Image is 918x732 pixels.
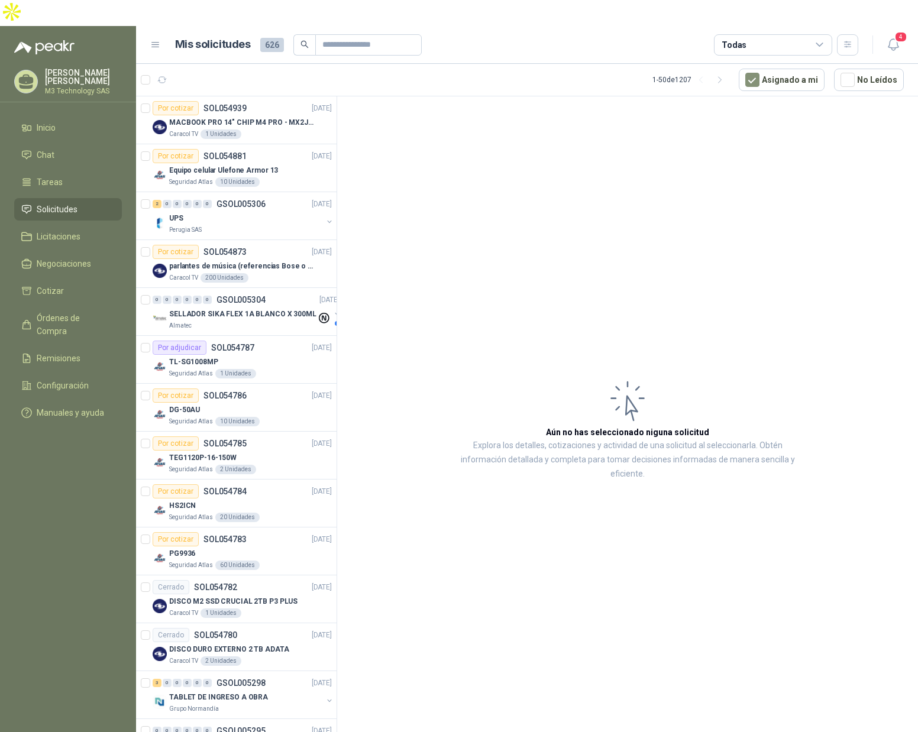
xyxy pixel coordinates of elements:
p: Seguridad Atlas [169,177,213,187]
div: Por cotizar [153,436,199,451]
p: [DATE] [312,486,332,497]
img: Company Logo [153,599,167,613]
a: Configuración [14,374,122,397]
p: SOL054782 [194,583,237,591]
span: Remisiones [37,352,80,365]
div: 0 [193,200,202,208]
p: UPS [169,213,183,224]
p: GSOL005304 [216,296,266,304]
div: 1 Unidades [201,608,241,618]
p: [DATE] [312,199,332,210]
span: Licitaciones [37,230,80,243]
p: Caracol TV [169,608,198,618]
div: Por cotizar [153,245,199,259]
div: Por adjudicar [153,341,206,355]
p: PG9936 [169,548,195,559]
a: 2 0 0 0 0 0 GSOL005306[DATE] Company LogoUPSPerugia SAS [153,197,334,235]
div: 1 - 50 de 1207 [652,70,729,89]
span: 4 [894,31,907,43]
span: Tareas [37,176,63,189]
img: Company Logo [153,359,167,374]
p: SOL054881 [203,152,247,160]
div: 0 [183,200,192,208]
a: Remisiones [14,347,122,370]
div: 0 [193,679,202,687]
div: 0 [173,296,182,304]
p: Caracol TV [169,129,198,139]
p: SOL054939 [203,104,247,112]
p: [DATE] [312,151,332,162]
div: 0 [163,296,172,304]
p: [DATE] [312,390,332,401]
div: 10 Unidades [215,417,260,426]
h3: Aún no has seleccionado niguna solicitud [546,426,709,439]
img: Company Logo [153,455,167,469]
p: Seguridad Atlas [169,369,213,378]
p: Almatec [169,321,192,331]
div: Por cotizar [153,388,199,403]
a: Por adjudicarSOL054787[DATE] Company LogoTL-SG1008MPSeguridad Atlas1 Unidades [136,336,337,384]
h1: Mis solicitudes [175,36,251,53]
span: Manuales y ayuda [37,406,104,419]
span: Inicio [37,121,56,134]
img: Company Logo [153,312,167,326]
p: [DATE] [312,247,332,258]
div: Cerrado [153,580,189,594]
p: TL-SG1008MP [169,357,218,368]
div: 2 Unidades [201,656,241,666]
p: Grupo Normandía [169,704,219,714]
div: 0 [203,679,212,687]
a: Órdenes de Compra [14,307,122,342]
img: Company Logo [153,407,167,422]
img: Company Logo [153,503,167,517]
p: GSOL005298 [216,679,266,687]
img: Company Logo [153,695,167,709]
p: Seguridad Atlas [169,465,213,474]
span: Negociaciones [37,257,91,270]
span: Cotizar [37,284,64,297]
p: SOL054780 [194,631,237,639]
p: SOL054787 [211,344,254,352]
div: 2 Unidades [215,465,256,474]
span: Órdenes de Compra [37,312,111,338]
img: Company Logo [153,168,167,182]
a: Por cotizarSOL054786[DATE] Company LogoDG-50AUSeguridad Atlas10 Unidades [136,384,337,432]
p: [DATE] [312,582,332,593]
a: Por cotizarSOL054783[DATE] Company LogoPG9936Seguridad Atlas60 Unidades [136,527,337,575]
a: 0 0 0 0 0 0 GSOL005304[DATE] Company LogoSELLADOR SIKA FLEX 1A BLANCO X 300MLAlmatec [153,293,342,331]
a: Negociaciones [14,252,122,275]
div: Por cotizar [153,532,199,546]
p: Perugia SAS [169,225,202,235]
div: 20 Unidades [215,513,260,522]
p: MACBOOK PRO 14" CHIP M4 PRO - MX2J3E/A [169,117,316,128]
p: Seguridad Atlas [169,513,213,522]
p: TABLET DE INGRESO A OBRA [169,692,268,703]
button: No Leídos [834,69,904,91]
a: Por cotizarSOL054881[DATE] Company LogoEquipo celular Ulefone Armor 13Seguridad Atlas10 Unidades [136,144,337,192]
div: Por cotizar [153,101,199,115]
a: Por cotizarSOL054873[DATE] Company Logoparlantes de música (referencias Bose o Alexa) CON MARCACI... [136,240,337,288]
div: 60 Unidades [215,561,260,570]
span: 626 [260,38,284,52]
div: 0 [193,296,202,304]
div: 0 [173,679,182,687]
p: SOL054785 [203,439,247,448]
p: [DATE] [312,342,332,354]
p: M3 Technology SAS [45,88,122,95]
div: 0 [173,200,182,208]
div: Cerrado [153,628,189,642]
p: Caracol TV [169,656,198,666]
button: 4 [883,34,904,56]
div: 0 [163,200,172,208]
p: SOL054786 [203,391,247,400]
a: Licitaciones [14,225,122,248]
div: 0 [183,679,192,687]
p: Caracol TV [169,273,198,283]
span: Solicitudes [37,203,77,216]
div: 3 [153,679,161,687]
p: [DATE] [319,294,340,306]
a: Por cotizarSOL054785[DATE] Company LogoTEG1120P-16-150WSeguridad Atlas2 Unidades [136,432,337,480]
p: SOL054783 [203,535,247,543]
p: [DATE] [312,438,332,449]
a: CerradoSOL054780[DATE] Company LogoDISCO DURO EXTERNO 2 TB ADATACaracol TV2 Unidades [136,623,337,671]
